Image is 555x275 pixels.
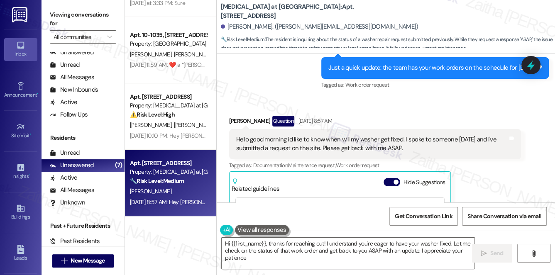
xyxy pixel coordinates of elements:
div: [DATE] 10:10 PM: Hey [PERSON_NAME] and [PERSON_NAME], we appreciate your text! We'll be back at 1... [130,132,551,139]
div: [PERSON_NAME]. ([PERSON_NAME][EMAIL_ADDRESS][DOMAIN_NAME]) [221,22,418,31]
b: [MEDICAL_DATA] at [GEOGRAPHIC_DATA]: Apt. [STREET_ADDRESS] [221,2,387,20]
span: • [30,131,31,137]
div: Unknown [50,198,85,207]
strong: ⚠️ Risk Level: High [130,111,175,118]
span: [PERSON_NAME] [130,51,174,58]
span: [PERSON_NAME] [130,187,171,195]
label: Hide Suggestions [403,178,445,187]
a: Leads [4,242,37,265]
span: • [29,172,30,178]
strong: 🔧 Risk Level: Medium [130,177,184,185]
div: [PERSON_NAME] [229,116,521,129]
label: Viewing conversations for [50,8,116,30]
i:  [61,258,67,264]
span: New Message [71,256,105,265]
div: (7) [113,159,125,172]
a: Site Visit • [4,120,37,142]
div: Residents [42,134,125,142]
span: : The resident is inquiring about the status of a washer repair request submitted previously. Whi... [221,35,555,53]
span: Work order request [345,81,389,88]
a: Inbox [4,38,37,61]
div: Tagged as: [229,159,521,171]
div: [DATE] 8:57 AM: Hey [PERSON_NAME], we appreciate your text! We'll be back at 11AM to help you out... [130,198,497,206]
div: Related guidelines [232,178,280,193]
img: ResiDesk Logo [12,7,29,22]
div: All Messages [50,186,94,195]
div: New Inbounds [50,85,98,94]
div: Past Residents [50,237,100,246]
span: [PERSON_NAME] [174,51,215,58]
div: Unanswered [50,48,94,57]
i:  [481,250,487,257]
div: Active [50,98,78,107]
span: Get Conversation Link [395,212,452,221]
button: Share Conversation via email [462,207,547,226]
button: Send [472,244,512,263]
span: Send [490,249,503,258]
div: Apt. [STREET_ADDRESS] [130,92,207,101]
div: Property: [MEDICAL_DATA] at [GEOGRAPHIC_DATA] [130,101,207,110]
button: Get Conversation Link [389,207,457,226]
div: Unread [50,148,80,157]
div: Question [272,116,294,126]
span: Share Conversation via email [467,212,541,221]
span: Documentation , [253,162,288,169]
div: Follow Ups [50,110,88,119]
i:  [531,250,537,257]
textarea: Hi {{first_name}}, thanks for reaching out! I understand you're eager to have your washer fixed. ... [222,238,475,269]
div: Property: [MEDICAL_DATA] at [GEOGRAPHIC_DATA] [130,168,207,176]
button: New Message [52,254,114,268]
div: Property: [GEOGRAPHIC_DATA] [130,39,207,48]
div: Unread [50,61,80,69]
i:  [107,34,112,40]
div: All Messages [50,73,94,82]
span: [PERSON_NAME] [PERSON_NAME] [174,121,260,129]
a: Buildings [4,201,37,224]
a: Insights • [4,161,37,183]
div: Just a quick update: the team has your work orders on the schedule for [DATE]. [328,63,536,72]
span: Maintenance request , [288,162,335,169]
span: • [37,91,38,97]
div: Past + Future Residents [42,221,125,230]
div: Active [50,173,78,182]
div: Unanswered [50,161,94,170]
div: Tagged as: [321,79,549,91]
span: Work order request [335,162,379,169]
div: Hello good morning id like to know when will my washer get fixed. I spoke to someone [DATE] and I... [236,135,508,153]
span: [PERSON_NAME] [130,121,174,129]
div: Apt. 10-1035, [STREET_ADDRESS] [130,31,207,39]
strong: 🔧 Risk Level: Medium [221,36,265,43]
div: [DATE] 8:57 AM [296,117,332,125]
div: Apt. [STREET_ADDRESS] [130,159,207,168]
input: All communities [54,30,103,44]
